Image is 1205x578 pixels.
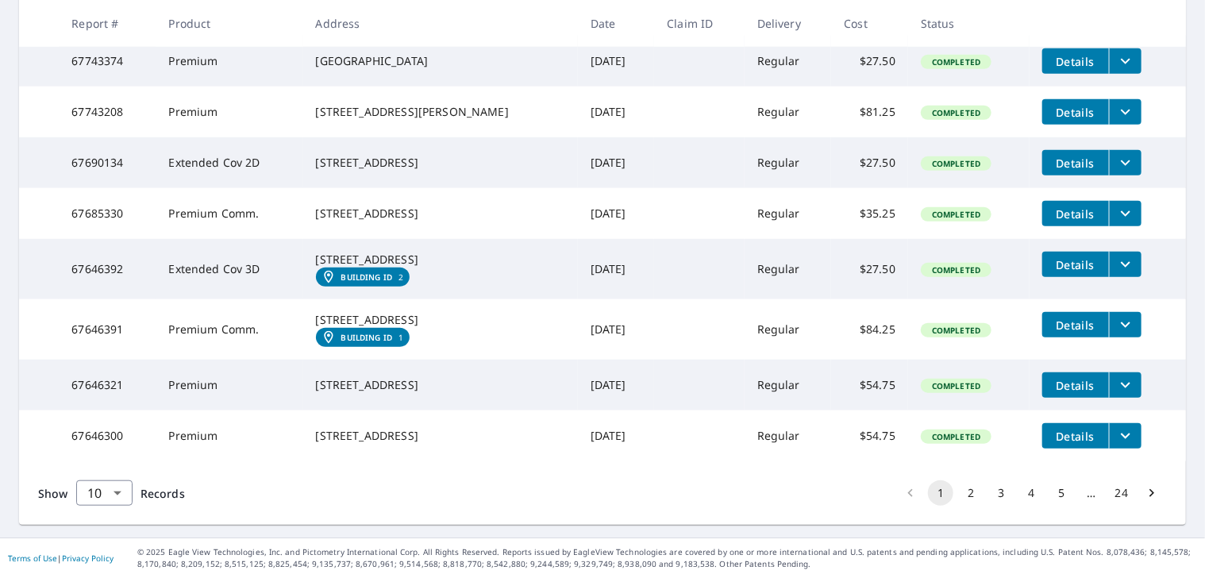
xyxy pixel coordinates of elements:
td: Premium [156,410,302,461]
p: | [8,553,114,563]
button: filesDropdownBtn-67743374 [1109,48,1141,74]
td: $27.50 [831,137,908,188]
td: Regular [745,36,832,87]
em: Building ID [341,333,393,342]
button: Go to next page [1139,480,1165,506]
button: filesDropdownBtn-67685330 [1109,201,1141,226]
a: Building ID2 [316,268,410,287]
span: Completed [922,325,990,336]
td: [DATE] [578,137,655,188]
div: 10 [76,471,133,515]
span: Completed [922,209,990,220]
span: Completed [922,380,990,391]
td: $54.75 [831,360,908,410]
button: filesDropdownBtn-67646391 [1109,312,1141,337]
span: Completed [922,107,990,118]
td: Extended Cov 2D [156,137,302,188]
span: Show [38,486,68,501]
span: Details [1052,156,1099,171]
td: 67690134 [59,137,156,188]
td: 67743208 [59,87,156,137]
td: Premium Comm. [156,299,302,360]
button: Go to page 5 [1049,480,1074,506]
td: Premium [156,360,302,410]
span: Details [1052,206,1099,222]
td: $27.50 [831,36,908,87]
td: $84.25 [831,299,908,360]
a: Building ID1 [316,328,410,347]
div: [STREET_ADDRESS] [316,428,565,444]
td: [DATE] [578,87,655,137]
button: detailsBtn-67685330 [1042,201,1109,226]
span: Details [1052,105,1099,120]
button: page 1 [928,480,953,506]
button: detailsBtn-67646321 [1042,372,1109,398]
span: Details [1052,54,1099,69]
td: $35.25 [831,188,908,239]
a: Privacy Policy [62,553,114,564]
span: Details [1052,318,1099,333]
td: Premium [156,87,302,137]
div: Show 10 records [76,480,133,506]
td: 67646391 [59,299,156,360]
button: Go to page 24 [1109,480,1134,506]
td: [DATE] [578,188,655,239]
button: Go to page 2 [958,480,984,506]
td: [DATE] [578,410,655,461]
td: [DATE] [578,299,655,360]
p: © 2025 Eagle View Technologies, Inc. and Pictometry International Corp. All Rights Reserved. Repo... [137,546,1197,570]
button: Go to page 4 [1018,480,1044,506]
td: Regular [745,137,832,188]
td: Premium [156,36,302,87]
span: Completed [922,158,990,169]
span: Details [1052,429,1099,444]
button: detailsBtn-67646391 [1042,312,1109,337]
button: detailsBtn-67743374 [1042,48,1109,74]
div: [STREET_ADDRESS] [316,155,565,171]
span: Completed [922,56,990,67]
td: $81.25 [831,87,908,137]
div: [STREET_ADDRESS] [316,206,565,222]
td: 67646321 [59,360,156,410]
span: Records [141,486,185,501]
td: $54.75 [831,410,908,461]
span: Completed [922,264,990,276]
td: [DATE] [578,36,655,87]
td: Regular [745,360,832,410]
td: Regular [745,188,832,239]
td: 67646300 [59,410,156,461]
button: filesDropdownBtn-67646392 [1109,252,1141,277]
div: … [1079,485,1104,501]
span: Details [1052,378,1099,393]
td: 67646392 [59,239,156,299]
td: Premium Comm. [156,188,302,239]
td: Regular [745,299,832,360]
div: [STREET_ADDRESS] [316,377,565,393]
button: detailsBtn-67690134 [1042,150,1109,175]
button: filesDropdownBtn-67646321 [1109,372,1141,398]
div: [GEOGRAPHIC_DATA] [316,53,565,69]
button: filesDropdownBtn-67646300 [1109,423,1141,449]
nav: pagination navigation [895,480,1167,506]
button: detailsBtn-67646300 [1042,423,1109,449]
td: Regular [745,87,832,137]
button: detailsBtn-67646392 [1042,252,1109,277]
div: [STREET_ADDRESS] [316,312,565,328]
td: $27.50 [831,239,908,299]
button: Go to page 3 [988,480,1014,506]
div: [STREET_ADDRESS] [316,252,565,268]
span: Details [1052,257,1099,272]
button: filesDropdownBtn-67743208 [1109,99,1141,125]
button: filesDropdownBtn-67690134 [1109,150,1141,175]
td: 67685330 [59,188,156,239]
td: 67743374 [59,36,156,87]
td: Extended Cov 3D [156,239,302,299]
span: Completed [922,431,990,442]
button: detailsBtn-67743208 [1042,99,1109,125]
div: [STREET_ADDRESS][PERSON_NAME] [316,104,565,120]
td: [DATE] [578,239,655,299]
td: [DATE] [578,360,655,410]
a: Terms of Use [8,553,57,564]
em: Building ID [341,272,393,282]
td: Regular [745,410,832,461]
